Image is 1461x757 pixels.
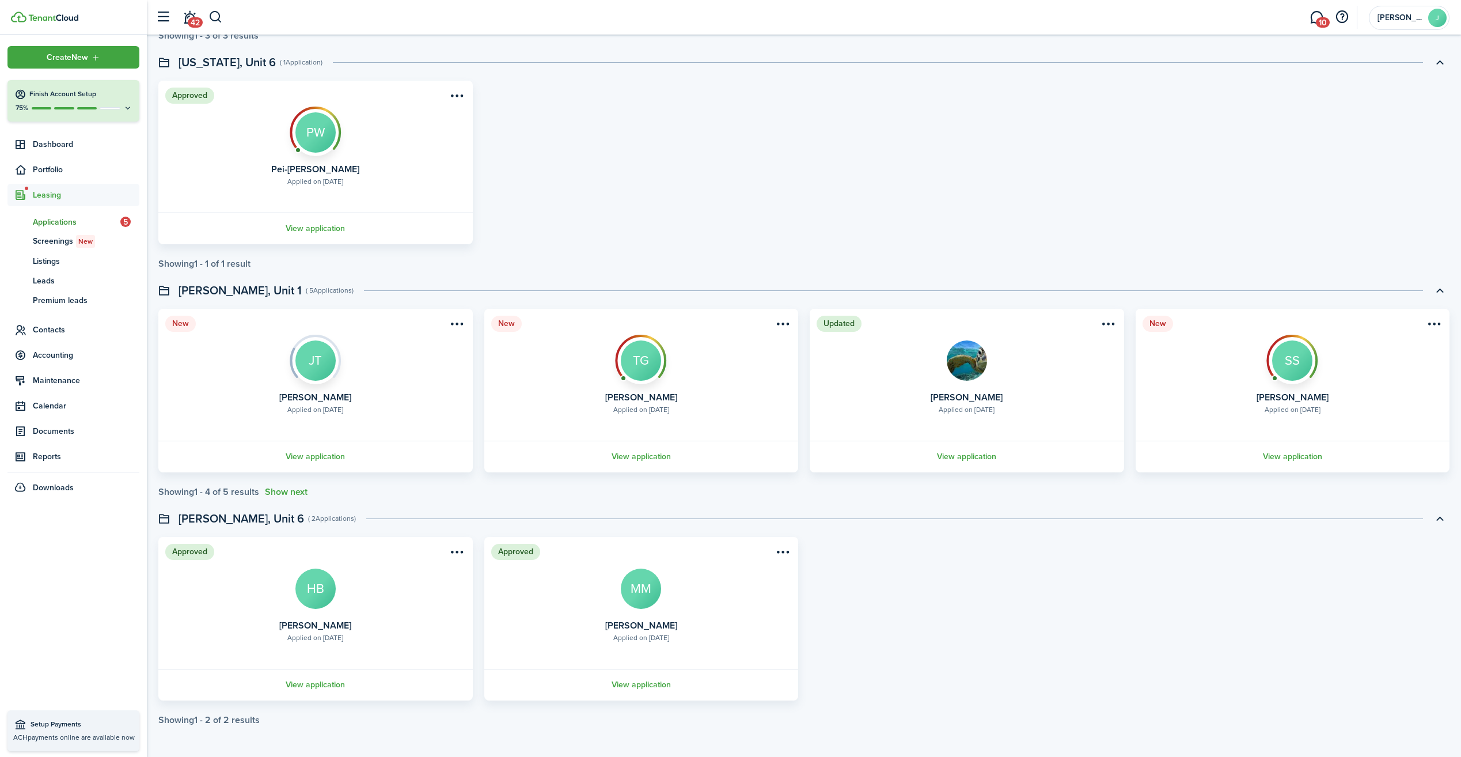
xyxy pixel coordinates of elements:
[11,12,26,22] img: TenantCloud
[280,57,322,67] swimlane-subtitle: ( 1 Application )
[1265,404,1320,415] div: Applied on [DATE]
[939,404,995,415] div: Applied on [DATE]
[194,713,229,726] pagination-page-total: 1 - 2 of 2
[290,335,341,378] img: Screening
[1428,9,1447,27] avatar-text: J
[773,546,791,562] button: Open menu
[7,271,139,290] a: Leads
[165,544,214,560] status: Approved
[33,255,139,267] span: Listings
[7,710,139,751] a: Setup PaymentsACHpayments online are available now
[817,316,862,332] status: Updated
[78,236,93,247] span: New
[1430,281,1449,300] button: Toggle accordion
[1316,17,1330,28] span: 10
[7,232,139,251] a: ScreeningsNew
[179,282,302,299] swimlane-title: [PERSON_NAME], Unit 1
[447,546,466,562] button: Open menu
[491,544,540,560] status: Approved
[158,31,259,41] div: Showing results
[33,189,139,201] span: Leasing
[152,6,174,28] button: Open sidebar
[287,404,343,415] div: Applied on [DATE]
[7,445,139,468] a: Reports
[447,90,466,105] button: Open menu
[165,316,196,332] status: New
[483,441,800,472] a: View application
[158,487,259,497] div: Showing results
[605,620,677,631] card-title: [PERSON_NAME]
[279,620,351,631] card-title: [PERSON_NAME]
[931,392,1003,403] card-title: [PERSON_NAME]
[773,318,791,334] button: Open menu
[158,81,1449,269] application-list-swimlane-item: Toggle accordion
[1430,509,1449,528] button: Toggle accordion
[208,7,223,27] button: Search
[1424,318,1443,334] button: Open menu
[158,259,251,269] div: Showing result
[179,54,276,71] swimlane-title: [US_STATE], Unit 6
[158,309,1449,497] application-list-swimlane-item: Toggle accordion
[7,212,139,232] a: Applications5
[28,14,78,21] img: TenantCloud
[33,349,139,361] span: Accounting
[7,80,139,122] button: Finish Account Setup75%
[13,732,134,743] p: ACH
[158,715,260,725] div: Showing results
[1306,3,1327,32] a: Messaging
[47,54,88,62] span: Create New
[33,294,139,306] span: Premium leads
[33,374,139,387] span: Maintenance
[7,251,139,271] a: Listings
[7,133,139,156] a: Dashboard
[1143,316,1173,332] status: New
[483,669,800,701] a: View application
[33,216,120,228] span: Applications
[1430,52,1449,72] button: Toggle accordion
[271,164,359,175] card-title: Pei-[PERSON_NAME]
[613,633,669,643] div: Applied on [DATE]
[120,217,131,227] span: 5
[33,400,139,412] span: Calendar
[295,569,336,609] avatar-text: HB
[1134,441,1452,472] a: View application
[605,392,677,403] card-title: [PERSON_NAME]
[808,441,1126,472] a: View application
[194,257,225,270] pagination-page-total: 1 - 1 of 1
[33,235,139,248] span: Screenings
[447,318,466,334] button: Open menu
[157,213,475,244] a: View application
[33,482,74,494] span: Downloads
[179,3,200,32] a: Notifications
[287,633,343,643] div: Applied on [DATE]
[491,316,522,332] status: New
[1257,392,1329,403] card-title: [PERSON_NAME]
[33,138,139,150] span: Dashboard
[157,441,475,472] a: View application
[1332,7,1352,27] button: Open resource center
[1099,318,1117,334] button: Open menu
[31,719,134,730] span: Setup Payments
[306,285,354,296] swimlane-subtitle: ( 5 Applications )
[194,485,229,498] pagination-page-total: 1 - 4 of 5
[14,103,29,113] p: 75%
[265,487,308,497] button: Show next
[33,425,139,437] span: Documents
[947,340,987,381] img: Stephanie Montague
[287,176,343,187] div: Applied on [DATE]
[158,537,1449,725] application-list-swimlane-item: Toggle accordion
[165,88,214,104] status: Approved
[179,510,304,527] swimlane-title: [PERSON_NAME], Unit 6
[157,669,475,701] a: View application
[7,46,139,69] button: Open menu
[188,17,203,28] span: 42
[308,513,356,524] swimlane-subtitle: ( 2 Applications )
[28,732,135,743] span: payments online are available now
[7,290,139,310] a: Premium leads
[33,275,139,287] span: Leads
[621,569,661,609] avatar-text: MM
[29,89,132,99] h4: Finish Account Setup
[194,29,228,42] pagination-page-total: 1 - 3 of 3
[33,451,139,463] span: Reports
[279,392,351,403] card-title: [PERSON_NAME]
